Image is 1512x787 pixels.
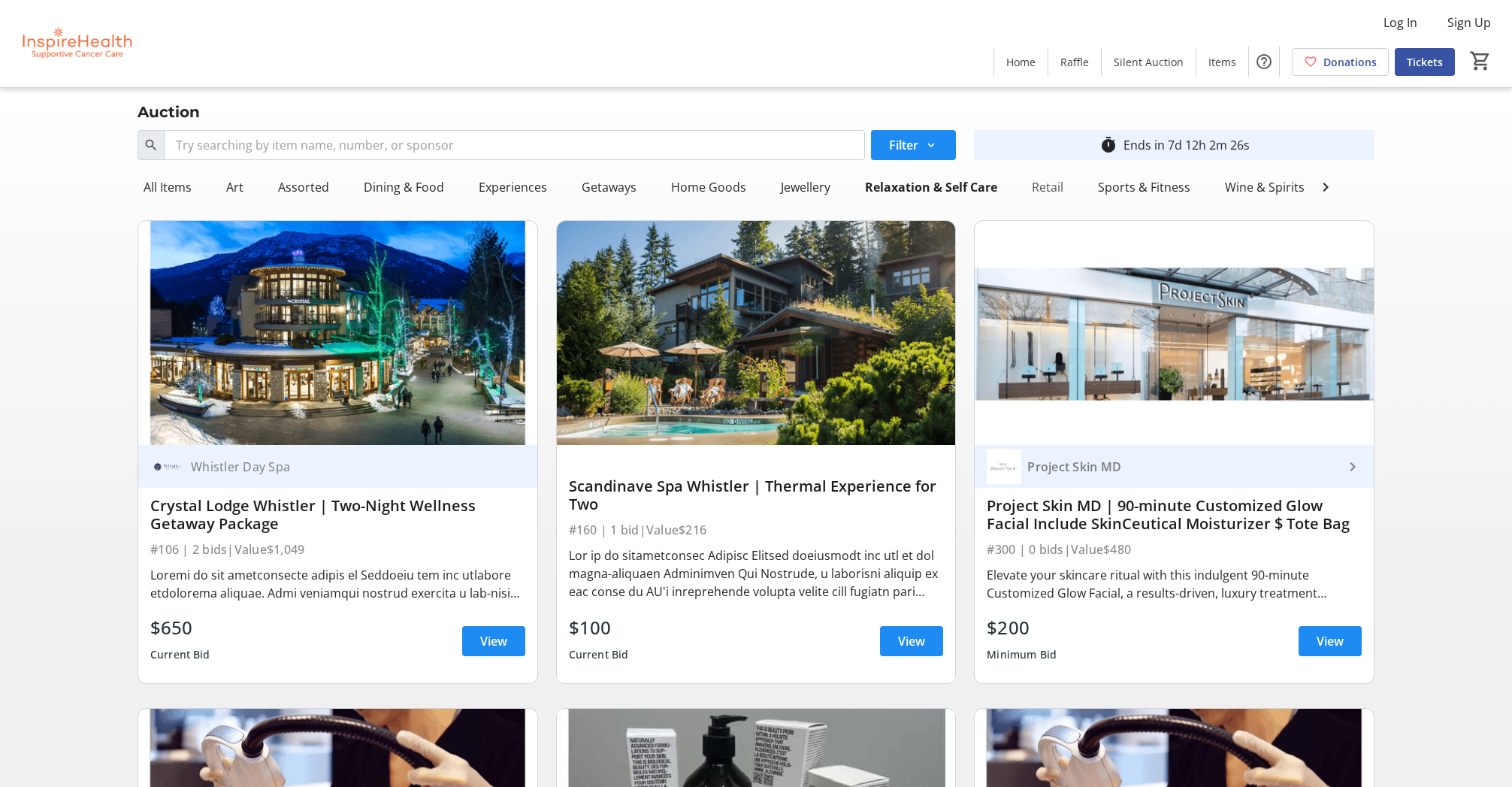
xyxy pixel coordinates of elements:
input: Try searching by item name, number, or sponsor [164,130,865,160]
img: InspireHealth Supportive Cancer Care's Logo [9,6,143,81]
div: Lor ip do sitametconsec Adipisc Elitsed doeiusmodt inc utl et dol magna-aliquaen Adminimven Qui N... [569,546,944,601]
mat-icon: keyboard_arrow_right [1344,458,1362,476]
div: Project Skin MD [1021,459,1344,474]
div: $650 [150,614,210,641]
a: Raffle [1048,48,1101,76]
a: View [1299,626,1362,656]
button: Sign Up [1435,11,1503,35]
a: Project Skin MDProject Skin MD [975,445,1374,488]
span: Home [1006,54,1036,70]
div: Elevate your skincare ritual with this indulgent 90-minute Customized Glow Facial, a results-driv... [987,566,1362,602]
button: Cart [1467,47,1494,74]
div: Assorted [272,172,335,202]
div: $200 [987,614,1057,641]
div: Current Bid [150,641,210,668]
button: Filter [871,130,956,160]
a: View [462,626,525,656]
div: Wine & Spirits [1219,172,1311,202]
div: Minimum Bid [987,641,1057,668]
a: View [880,626,943,656]
span: Items [1208,54,1236,70]
div: #300 | 0 bids | Value $480 [987,539,1362,560]
span: Tickets [1407,54,1443,70]
div: Experiences [473,172,553,202]
div: #160 | 1 bid | Value $216 [569,519,944,540]
span: Log In [1383,14,1417,32]
a: Tickets [1395,48,1455,76]
img: Crystal Lodge Whistler | Two-Night Wellness Getaway Package [138,221,537,445]
span: View [480,632,507,650]
div: Getaways [576,172,643,202]
div: Ends in 7d 12h 2m 26s [1123,136,1250,154]
img: Project Skin MD [987,449,1021,484]
div: Loremi do sit ametconsecte adipis el Seddoeiu tem inc utlabore etdolorema aliquae. Admi veniamqui... [150,566,525,602]
a: Donations [1292,48,1389,76]
div: Scandinave Spa Whistler | Thermal Experience for Two [569,477,944,513]
a: Silent Auction [1102,48,1196,76]
span: View [898,632,925,650]
div: $100 [569,614,629,641]
div: Current Bid [569,641,629,668]
div: Relaxation & Self Care [859,172,1003,202]
a: Home [994,48,1048,76]
img: Scandinave Spa Whistler | Thermal Experience for Two [557,221,956,445]
span: Sign Up [1447,14,1491,32]
span: Silent Auction [1114,54,1184,70]
button: Help [1249,47,1279,77]
mat-icon: timer_outline [1099,136,1117,154]
div: Auction [129,100,209,124]
a: Items [1196,48,1248,76]
span: Raffle [1060,54,1089,70]
div: Jewellery [775,172,836,202]
div: Home Goods [665,172,752,202]
img: Whistler Day Spa [150,449,185,484]
span: Filter [889,136,918,154]
div: Project Skin MD | 90-minute Customized Glow Facial Include SkinCeutical Moisturizer $ Tote Bag [987,497,1362,533]
span: View [1317,632,1344,650]
button: Log In [1371,11,1429,35]
span: Donations [1323,54,1377,70]
div: Crystal Lodge Whistler | Two-Night Wellness Getaway Package [150,497,525,533]
div: #106 | 2 bids | Value $1,049 [150,539,525,560]
div: Retail [1026,172,1069,202]
img: Project Skin MD | 90-minute Customized Glow Facial Include SkinCeutical Moisturizer $ Tote Bag [975,221,1374,445]
div: Sports & Fitness [1092,172,1196,202]
div: Whistler Day Spa [185,459,507,474]
div: All Items [138,172,198,202]
div: Dining & Food [358,172,450,202]
div: Art [220,172,249,202]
